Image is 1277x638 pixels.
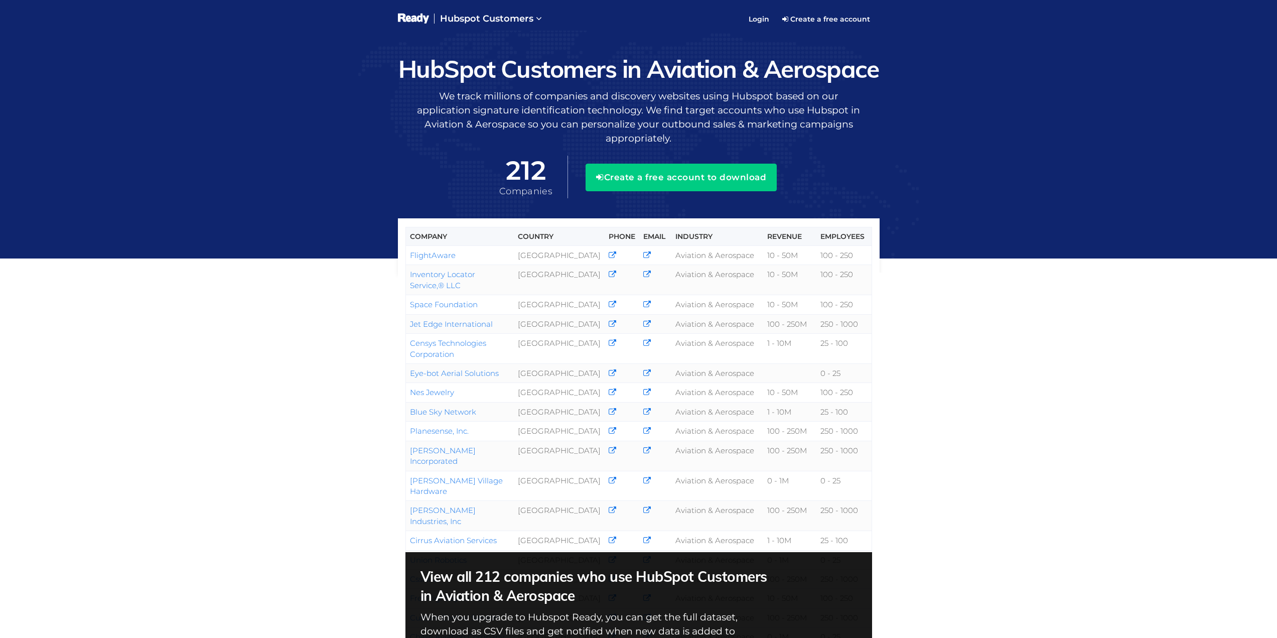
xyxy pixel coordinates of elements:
[514,422,605,441] td: [GEOGRAPHIC_DATA]
[816,295,872,314] td: 100 - 250
[763,334,816,364] td: 1 - 10M
[440,13,533,24] span: Hubspot Customers
[816,265,872,295] td: 100 - 250
[763,441,816,471] td: 100 - 250M
[743,7,775,32] a: Login
[410,407,476,417] a: Blue Sky Network
[671,402,763,421] td: Aviation & Aerospace
[514,334,605,364] td: [GEOGRAPHIC_DATA]
[410,388,454,397] a: Nes Jewelry
[514,531,605,550] td: [GEOGRAPHIC_DATA]
[763,471,816,501] td: 0 - 1M
[514,364,605,383] td: [GEOGRAPHIC_DATA]
[763,402,816,421] td: 1 - 10M
[499,186,552,197] span: Companies
[816,364,872,383] td: 0 - 25
[671,246,763,265] td: Aviation & Aerospace
[816,531,872,550] td: 25 - 100
[671,501,763,531] td: Aviation & Aerospace
[763,531,816,550] td: 1 - 10M
[410,338,486,358] a: Censys Technologies Corporation
[763,383,816,402] td: 10 - 50M
[671,334,763,364] td: Aviation & Aerospace
[410,250,456,260] a: FlightAware
[605,227,639,246] th: Phone
[671,441,763,471] td: Aviation & Aerospace
[775,11,877,27] a: Create a free account
[763,246,816,265] td: 10 - 50M
[816,550,872,569] td: 0 - 25
[816,246,872,265] td: 100 - 250
[816,402,872,421] td: 25 - 100
[816,441,872,471] td: 250 - 1000
[816,471,872,501] td: 0 - 25
[420,567,778,605] h2: View all 212 companies who use HubSpot Customers in Aviation & Aerospace
[671,471,763,501] td: Aviation & Aerospace
[514,501,605,531] td: [GEOGRAPHIC_DATA]
[514,471,605,501] td: [GEOGRAPHIC_DATA]
[671,314,763,333] td: Aviation & Aerospace
[410,505,476,526] a: [PERSON_NAME] Industries, Inc
[514,314,605,333] td: [GEOGRAPHIC_DATA]
[514,383,605,402] td: [GEOGRAPHIC_DATA]
[514,227,605,246] th: Country
[671,227,763,246] th: Industry
[514,246,605,265] td: [GEOGRAPHIC_DATA]
[405,227,514,246] th: Company
[763,295,816,314] td: 10 - 50M
[514,441,605,471] td: [GEOGRAPHIC_DATA]
[749,15,769,24] span: Login
[410,300,478,309] a: Space Foundation
[410,476,503,496] a: [PERSON_NAME] Village Hardware
[410,426,469,436] a: Planesense, Inc.
[514,402,605,421] td: [GEOGRAPHIC_DATA]
[763,422,816,441] td: 100 - 250M
[639,227,671,246] th: Email
[499,156,552,185] span: 212
[816,383,872,402] td: 100 - 250
[398,89,880,146] p: We track millions of companies and discovery websites using Hubspot based on our application sign...
[410,270,475,290] a: Inventory Locator Service,® LLC
[514,265,605,295] td: [GEOGRAPHIC_DATA]
[763,265,816,295] td: 10 - 50M
[816,422,872,441] td: 250 - 1000
[763,227,816,246] th: Revenue
[398,56,880,82] h1: HubSpot Customers in Aviation & Aerospace
[816,334,872,364] td: 25 - 100
[514,295,605,314] td: [GEOGRAPHIC_DATA]
[671,550,763,569] td: Aviation & Aerospace
[586,164,777,191] button: Create a free account to download
[671,531,763,550] td: Aviation & Aerospace
[410,446,476,466] a: [PERSON_NAME] Incorporated
[763,550,816,569] td: 0 - 1M
[671,265,763,295] td: Aviation & Aerospace
[410,368,499,378] a: Eye-bot Aerial Solutions
[514,550,605,569] td: [GEOGRAPHIC_DATA]
[816,227,872,246] th: Employees
[671,364,763,383] td: Aviation & Aerospace
[671,383,763,402] td: Aviation & Aerospace
[816,501,872,531] td: 250 - 1000
[671,422,763,441] td: Aviation & Aerospace
[816,314,872,333] td: 250 - 1000
[410,319,493,329] a: Jet Edge International
[763,314,816,333] td: 100 - 250M
[410,536,497,545] a: Cirrus Aviation Services
[398,13,430,25] img: logo
[671,295,763,314] td: Aviation & Aerospace
[763,501,816,531] td: 100 - 250M
[434,5,548,33] a: Hubspot Customers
